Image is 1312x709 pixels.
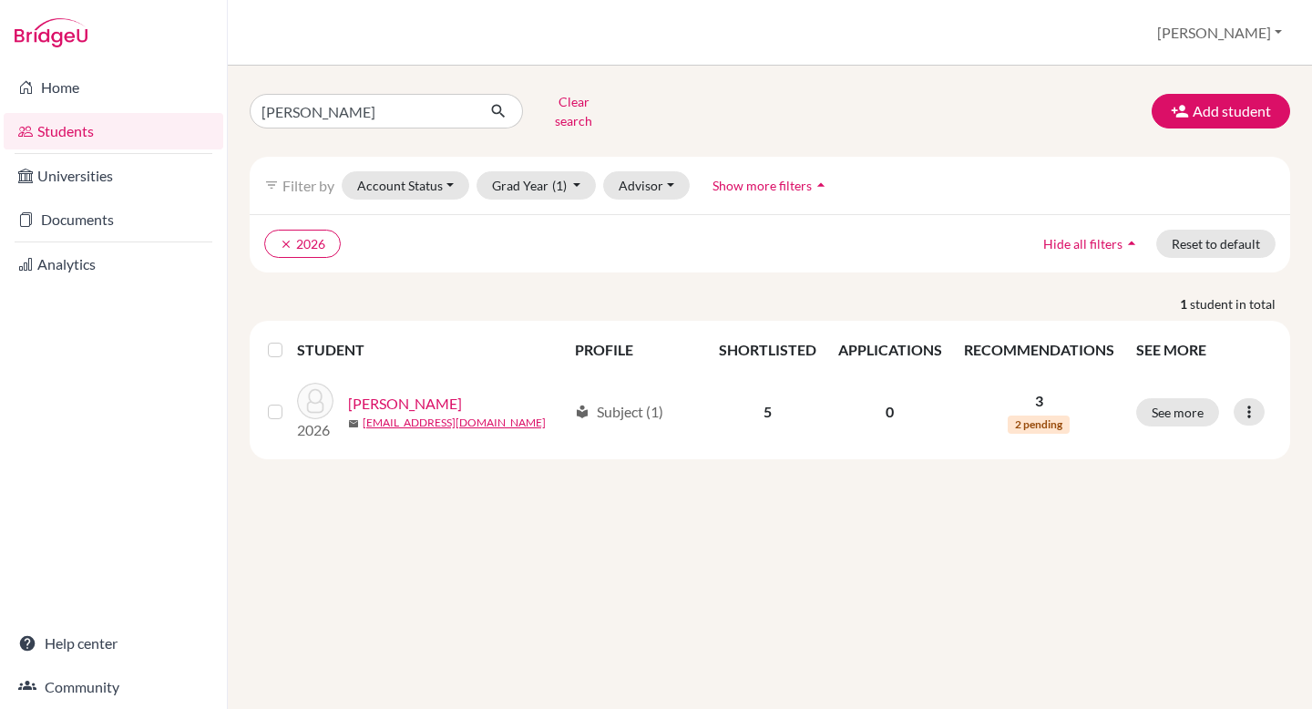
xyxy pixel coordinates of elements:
button: Hide all filtersarrow_drop_up [1028,230,1156,258]
th: APPLICATIONS [827,328,953,372]
td: 5 [708,372,827,452]
button: Grad Year(1) [477,171,597,200]
span: (1) [552,178,567,193]
img: Bridge-U [15,18,87,47]
i: filter_list [264,178,279,192]
div: Subject (1) [575,401,663,423]
button: [PERSON_NAME] [1149,15,1290,50]
button: Account Status [342,171,469,200]
a: Community [4,669,223,705]
a: Universities [4,158,223,194]
img: Menuzzo, Giovanni [297,383,333,419]
th: SEE MORE [1125,328,1283,372]
th: SHORTLISTED [708,328,827,372]
i: arrow_drop_up [812,176,830,194]
span: 2 pending [1008,416,1070,434]
span: Filter by [282,177,334,194]
a: Analytics [4,246,223,283]
span: Hide all filters [1043,236,1122,252]
button: See more [1136,398,1219,426]
th: STUDENT [297,328,564,372]
th: RECOMMENDATIONS [953,328,1125,372]
span: Show more filters [712,178,812,193]
p: 3 [964,390,1114,412]
i: clear [280,238,292,251]
td: 0 [827,372,953,452]
a: Home [4,69,223,106]
i: arrow_drop_up [1122,234,1141,252]
input: Find student by name... [250,94,476,128]
strong: 1 [1180,294,1190,313]
span: mail [348,418,359,429]
p: 2026 [297,419,333,441]
button: Advisor [603,171,690,200]
a: [EMAIL_ADDRESS][DOMAIN_NAME] [363,415,546,431]
a: Students [4,113,223,149]
button: Clear search [523,87,624,135]
a: Documents [4,201,223,238]
button: clear2026 [264,230,341,258]
button: Add student [1152,94,1290,128]
button: Reset to default [1156,230,1276,258]
span: local_library [575,405,589,419]
span: student in total [1190,294,1290,313]
a: Help center [4,625,223,662]
button: Show more filtersarrow_drop_up [697,171,846,200]
th: PROFILE [564,328,708,372]
a: [PERSON_NAME] [348,393,462,415]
